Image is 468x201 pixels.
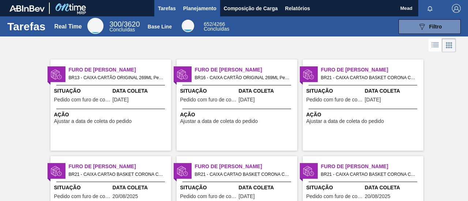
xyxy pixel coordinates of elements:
span: Pedido com furo de coleta [180,97,237,103]
span: Pedido com furo de coleta [54,194,111,199]
span: 31/08/2025 [239,97,255,103]
span: 20/08/2025 [365,194,390,199]
span: Data Coleta [113,87,169,95]
span: Furo de Coleta [69,163,171,170]
span: Relatórios [285,4,310,13]
div: Base Line [148,24,172,30]
span: Ajustar a data de coleta do pedido [54,119,132,124]
div: Real Time [54,23,82,30]
span: Situação [180,87,237,95]
div: Real Time [109,21,140,32]
span: / 3620 [109,20,140,28]
span: Ação [54,111,169,119]
span: 652 [204,21,212,27]
img: Logout [452,4,461,13]
span: 27/08/2025 [239,194,255,199]
span: 20/08/2025 [113,194,138,199]
span: Situação [306,87,363,95]
span: Pedido com furo de coleta [306,194,363,199]
span: Situação [54,87,111,95]
span: Furo de Coleta [321,163,423,170]
span: BR21 - CAIXA CARTAO BASKET CORONA CERO 330ML Pedido - 1988273 [69,170,165,178]
span: / 4266 [204,21,225,27]
div: Base Line [182,20,194,32]
img: status [303,69,314,80]
img: status [177,69,188,80]
span: Furo de Coleta [69,66,171,74]
span: BR21 - CAIXA CARTAO BASKET CORONA CERO 330ML Pedido - 1973440 [321,170,418,178]
span: Situação [306,184,363,192]
span: Data Coleta [113,184,169,192]
span: Furo de Coleta [195,66,297,74]
span: 27/08/2025 [365,97,381,103]
h1: Tarefas [7,22,46,31]
span: Data Coleta [239,184,295,192]
button: Filtro [399,19,461,34]
span: BR21 - CAIXA CARTAO BASKET CORONA CERO 330ML Pedido - 1973441 [195,170,291,178]
span: Ação [180,111,295,119]
span: BR21 - CAIXA CARTAO BASKET CORONA CERO 330ML Pedido - 1988274 [321,74,418,82]
div: Base Line [204,22,229,31]
span: Pedido com furo de coleta [180,194,237,199]
span: Ação [306,111,422,119]
span: Pedido com furo de coleta [306,97,363,103]
span: Situação [54,184,111,192]
span: Situação [180,184,237,192]
span: Data Coleta [239,87,295,95]
span: Data Coleta [365,87,422,95]
span: Filtro [429,24,442,30]
img: status [303,166,314,177]
span: 300 [109,20,121,28]
span: Ajustar a data de coleta do pedido [306,119,384,124]
span: Furo de Coleta [321,66,423,74]
span: Composição de Carga [224,4,278,13]
div: Visão em Lista [429,38,442,52]
img: status [51,69,62,80]
div: Real Time [87,18,103,34]
span: Concluídas [109,27,135,32]
span: BR16 - CAIXA CARTÃO ORIGINAL 269ML Pedido - 1989793 [195,74,291,82]
span: Furo de Coleta [195,163,297,170]
span: 29/08/2025 [113,97,129,103]
span: BR13 - CAIXA CARTÃO ORIGINAL 269ML Pedido - 1989791 [69,74,165,82]
span: Planejamento [183,4,216,13]
span: Concluídas [204,26,229,32]
img: status [51,166,62,177]
img: TNhmsLtSVTkK8tSr43FrP2fwEKptu5GPRR3wAAAABJRU5ErkJggg== [10,5,45,12]
button: Notificações [418,3,442,13]
span: Ajustar a data de coleta do pedido [180,119,258,124]
span: Pedido com furo de coleta [54,97,111,103]
img: status [177,166,188,177]
span: Data Coleta [365,184,422,192]
div: Visão em Cards [442,38,456,52]
span: Tarefas [158,4,176,13]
